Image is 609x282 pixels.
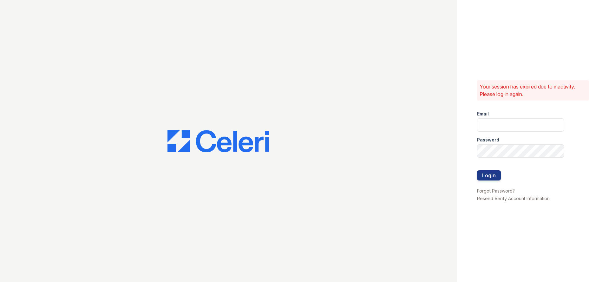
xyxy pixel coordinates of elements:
img: CE_Logo_Blue-a8612792a0a2168367f1c8372b55b34899dd931a85d93a1a3d3e32e68fde9ad4.png [167,130,269,153]
button: Login [477,170,501,180]
p: Your session has expired due to inactivity. Please log in again. [480,83,586,98]
label: Password [477,137,499,143]
a: Resend Verify Account Information [477,196,550,201]
a: Forgot Password? [477,188,515,193]
label: Email [477,111,489,117]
